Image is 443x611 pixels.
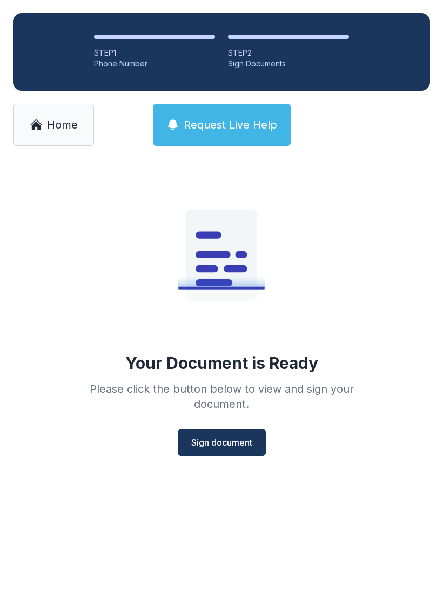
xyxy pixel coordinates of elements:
[191,436,252,449] span: Sign document
[125,353,318,373] div: Your Document is Ready
[94,58,215,69] div: Phone Number
[94,48,215,58] div: STEP 1
[184,117,277,132] span: Request Live Help
[47,117,78,132] span: Home
[228,58,349,69] div: Sign Documents
[228,48,349,58] div: STEP 2
[66,381,377,412] div: Please click the button below to view and sign your document.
